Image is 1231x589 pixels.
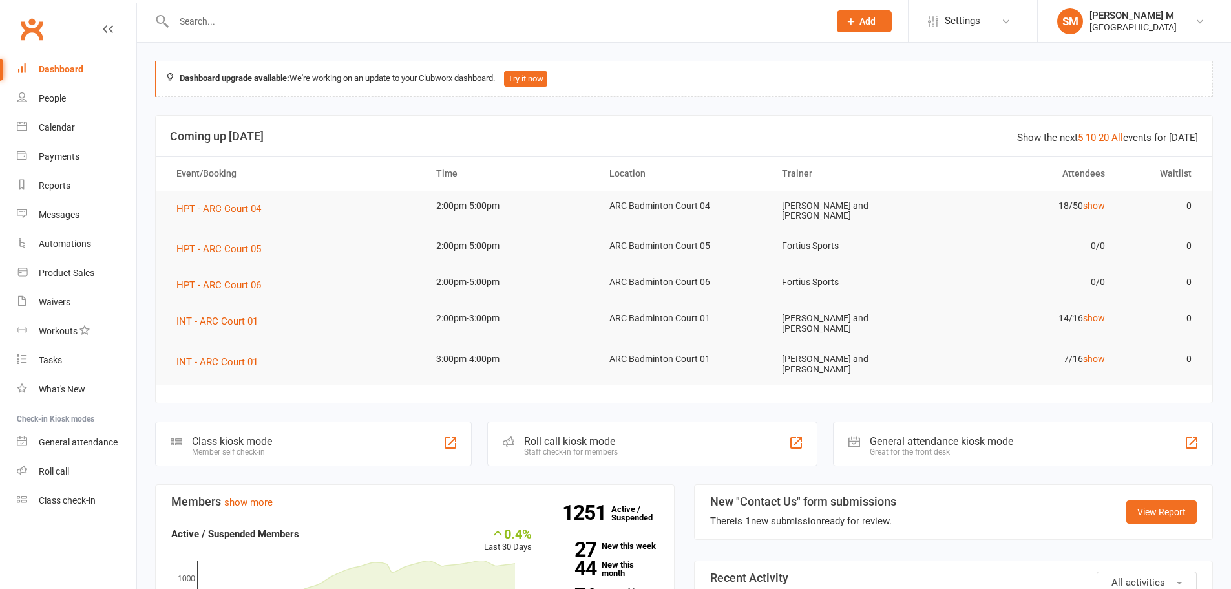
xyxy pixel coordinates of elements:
strong: Dashboard upgrade available: [180,73,289,83]
td: 2:00pm-3:00pm [425,303,598,334]
div: Roll call [39,466,69,477]
td: ARC Badminton Court 06 [598,267,771,297]
th: Location [598,157,771,190]
div: We're working on an update to your Clubworx dashboard. [155,61,1213,97]
h3: Recent Activity [710,572,1197,584]
a: People [17,84,136,113]
a: Calendar [17,113,136,142]
span: HPT - ARC Court 04 [176,203,261,215]
div: General attendance kiosk mode [870,435,1013,447]
div: Staff check-in for members [524,447,618,456]
a: show [1083,313,1105,323]
td: 0 [1117,344,1203,374]
div: There is new submission ready for review. [710,513,896,529]
button: Add [837,10,892,32]
a: Reports [17,171,136,200]
div: Automations [39,239,91,249]
button: HPT - ARC Court 04 [176,201,270,217]
div: Roll call kiosk mode [524,435,618,447]
a: Class kiosk mode [17,486,136,515]
div: Calendar [39,122,75,133]
td: 0/0 [943,231,1117,261]
th: Event/Booking [165,157,425,190]
div: Workouts [39,326,78,336]
div: Reports [39,180,70,191]
th: Time [425,157,598,190]
td: 0 [1117,191,1203,221]
div: Product Sales [39,268,94,278]
td: 18/50 [943,191,1117,221]
td: ARC Badminton Court 01 [598,303,771,334]
h3: Members [171,495,658,508]
div: [PERSON_NAME] M [1089,10,1177,21]
td: 2:00pm-5:00pm [425,231,598,261]
td: ARC Badminton Court 05 [598,231,771,261]
button: HPT - ARC Court 06 [176,277,270,293]
div: What's New [39,384,85,394]
span: All activities [1111,577,1165,588]
td: 2:00pm-5:00pm [425,191,598,221]
td: ARC Badminton Court 01 [598,344,771,374]
td: 0 [1117,267,1203,297]
td: Fortius Sports [770,267,943,297]
div: Member self check-in [192,447,272,456]
div: SM [1057,8,1083,34]
th: Waitlist [1117,157,1203,190]
a: Workouts [17,317,136,346]
th: Attendees [943,157,1117,190]
td: [PERSON_NAME] and [PERSON_NAME] [770,344,943,385]
strong: 27 [551,540,596,559]
span: Settings [945,6,980,36]
a: What's New [17,375,136,404]
span: HPT - ARC Court 06 [176,279,261,291]
a: 27New this week [551,542,658,550]
div: Dashboard [39,64,83,74]
td: 2:00pm-5:00pm [425,267,598,297]
strong: 1251 [562,503,611,522]
div: Tasks [39,355,62,365]
div: Payments [39,151,79,162]
a: Clubworx [16,13,48,45]
a: 1251Active / Suspended [611,495,668,531]
span: INT - ARC Court 01 [176,316,258,327]
td: 14/16 [943,303,1117,334]
span: HPT - ARC Court 05 [176,243,261,255]
div: Waivers [39,297,70,307]
button: Try it now [504,71,547,87]
td: [PERSON_NAME] and [PERSON_NAME] [770,303,943,344]
div: General attendance [39,437,118,447]
div: Great for the front desk [870,447,1013,456]
td: 7/16 [943,344,1117,374]
a: 5 [1078,132,1083,144]
td: 0/0 [943,267,1117,297]
h3: New "Contact Us" form submissions [710,495,896,508]
span: INT - ARC Court 01 [176,356,258,368]
strong: 44 [551,559,596,578]
strong: 1 [745,515,751,527]
div: Class kiosk mode [192,435,272,447]
a: Payments [17,142,136,171]
strong: Active / Suspended Members [171,528,299,540]
div: People [39,93,66,103]
a: Messages [17,200,136,230]
a: Roll call [17,457,136,486]
th: Trainer [770,157,943,190]
a: show [1083,200,1105,211]
span: Add [859,16,876,27]
button: HPT - ARC Court 05 [176,241,270,257]
a: General attendance kiosk mode [17,428,136,457]
a: Dashboard [17,55,136,84]
button: INT - ARC Court 01 [176,354,267,370]
div: Last 30 Days [484,526,532,554]
a: 10 [1086,132,1096,144]
td: ARC Badminton Court 04 [598,191,771,221]
a: Product Sales [17,259,136,288]
td: [PERSON_NAME] and [PERSON_NAME] [770,191,943,231]
a: Tasks [17,346,136,375]
td: 0 [1117,303,1203,334]
td: Fortius Sports [770,231,943,261]
a: View Report [1126,500,1197,524]
div: Class check-in [39,495,96,506]
div: 0.4% [484,526,532,541]
a: 20 [1099,132,1109,144]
